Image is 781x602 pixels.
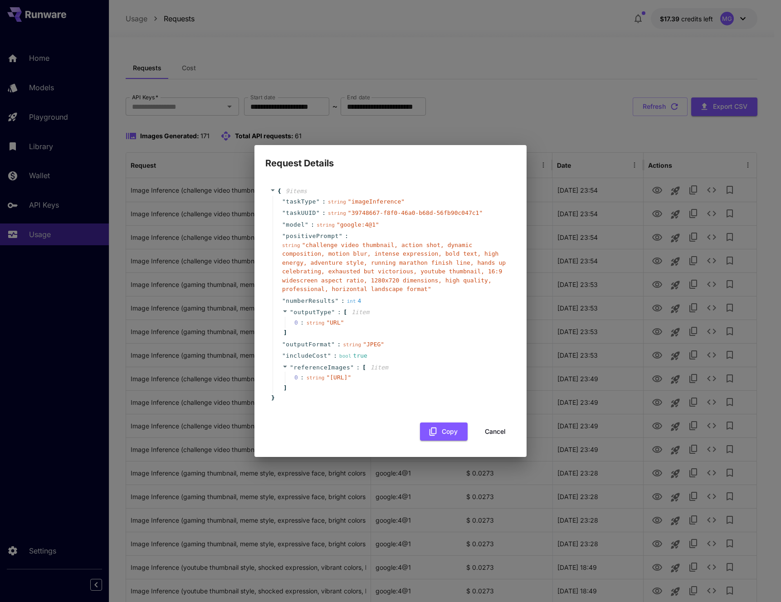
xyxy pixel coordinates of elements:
[286,209,316,218] span: taskUUID
[326,374,351,381] span: " [URL] "
[475,422,516,441] button: Cancel
[282,384,287,393] span: ]
[307,375,325,381] span: string
[300,318,304,327] div: :
[328,199,346,205] span: string
[282,221,286,228] span: "
[420,422,468,441] button: Copy
[278,187,281,196] span: {
[305,221,308,228] span: "
[317,222,335,228] span: string
[333,351,337,360] span: :
[347,298,356,304] span: int
[362,363,366,372] span: [
[371,364,388,371] span: 1 item
[316,209,320,216] span: "
[341,296,345,306] span: :
[351,309,369,316] span: 1 item
[322,197,326,206] span: :
[328,210,346,216] span: string
[339,233,342,239] span: "
[348,209,483,216] span: " 39748667-f8f0-46a0-b68d-56fb90c047c1 "
[286,340,331,349] span: outputFormat
[282,352,286,359] span: "
[286,197,316,206] span: taskType
[290,309,293,316] span: "
[363,341,384,348] span: " JPEG "
[294,373,307,382] span: 0
[332,309,335,316] span: "
[350,364,354,371] span: "
[331,341,335,348] span: "
[254,145,527,170] h2: Request Details
[282,328,287,337] span: ]
[290,364,293,371] span: "
[307,320,325,326] span: string
[339,351,367,360] div: true
[356,363,360,372] span: :
[337,340,341,349] span: :
[270,393,275,403] span: }
[316,198,320,205] span: "
[335,297,339,304] span: "
[311,220,314,229] span: :
[282,297,286,304] span: "
[347,296,361,306] div: 4
[282,242,506,293] span: " challenge video thumbnail, action shot, dynamic composition, motion blur, intense expression, b...
[286,232,339,241] span: positivePrompt
[337,221,379,228] span: " google:4@1 "
[343,308,347,317] span: [
[337,308,341,317] span: :
[282,233,286,239] span: "
[282,341,286,348] span: "
[294,318,307,327] span: 0
[348,198,405,205] span: " imageInference "
[345,232,348,241] span: :
[293,309,331,316] span: outputType
[343,342,361,348] span: string
[322,209,326,218] span: :
[339,353,351,359] span: bool
[286,220,305,229] span: model
[286,351,327,360] span: includeCost
[326,319,344,326] span: " URL "
[282,243,300,248] span: string
[286,188,307,194] span: 9 item s
[282,198,286,205] span: "
[282,209,286,216] span: "
[327,352,331,359] span: "
[293,364,350,371] span: referenceImages
[300,373,304,382] div: :
[286,296,335,306] span: numberResults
